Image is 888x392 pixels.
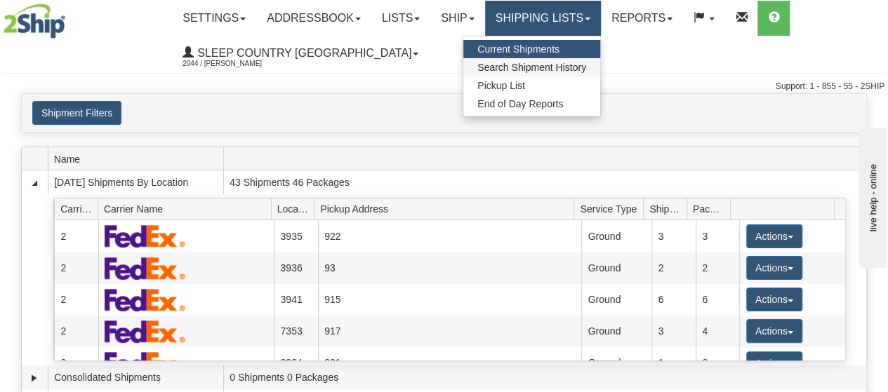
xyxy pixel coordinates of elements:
td: 922 [318,220,581,252]
td: 2 [54,252,98,284]
td: 3941 [274,284,318,316]
td: 2 [651,252,696,284]
button: Actions [746,224,802,248]
a: Collapse [27,176,41,190]
div: live help - online [11,12,130,22]
div: Support: 1 - 855 - 55 - 2SHIP [4,81,884,93]
td: 3936 [274,252,318,284]
a: End of Day Reports [463,95,600,113]
td: 915 [318,284,581,316]
td: [DATE] Shipments By Location [48,170,223,194]
td: 917 [318,316,581,347]
span: Location Id [277,198,314,219]
td: 7353 [274,316,318,347]
a: Lists [371,1,430,36]
span: Current Shipments [477,43,559,55]
a: Pickup List [463,76,600,95]
a: Current Shipments [463,40,600,58]
td: Ground [581,220,651,252]
button: Actions [746,256,802,280]
span: 2044 / [PERSON_NAME] [183,57,288,71]
td: 2 [54,347,98,379]
td: 2 [54,284,98,316]
span: End of Day Reports [477,98,563,109]
a: Sleep Country [GEOGRAPHIC_DATA] 2044 / [PERSON_NAME] [172,36,429,71]
a: Settings [172,1,256,36]
td: 43 Shipments 46 Packages [223,170,866,194]
button: Shipment Filters [32,101,121,125]
span: Service Type [580,198,643,219]
span: Pickup List [477,80,525,91]
td: 1 [651,347,696,379]
td: Ground [581,252,651,284]
a: Reports [601,1,683,36]
a: Expand [27,371,41,385]
button: Actions [746,319,802,343]
td: 2 [54,316,98,347]
td: 921 [318,347,581,379]
td: 93 [318,252,581,284]
td: 3 [696,220,740,252]
td: Ground [581,316,651,347]
td: Ground [581,347,651,379]
td: 6 [696,284,740,316]
img: FedEx Express® [105,257,185,280]
td: 3 [651,316,696,347]
button: Actions [746,351,802,375]
td: 3934 [274,347,318,379]
span: Carrier Name [104,198,271,219]
td: 3935 [274,220,318,252]
td: 2 [54,220,98,252]
td: 2 [696,252,740,284]
a: Addressbook [256,1,371,36]
iframe: chat widget [856,124,887,267]
a: Shipping lists [485,1,601,36]
span: Shipments [649,198,687,219]
td: 4 [696,316,740,347]
td: 2 [696,347,740,379]
td: 3 [651,220,696,252]
span: Search Shipment History [477,62,586,73]
span: Sleep Country [GEOGRAPHIC_DATA] [194,47,411,59]
span: Packages [693,198,730,219]
img: logo2044.jpg [4,4,65,39]
a: Search Shipment History [463,58,600,76]
td: Ground [581,284,651,316]
button: Actions [746,288,802,311]
img: FedEx Express® [105,224,185,248]
img: FedEx Express® [105,288,185,311]
td: Consolidated Shipments [48,365,223,389]
a: Ship [430,1,484,36]
td: 0 Shipments 0 Packages [223,365,866,389]
span: Carrier Id [60,198,98,219]
span: Name [54,148,223,170]
span: Pickup Address [320,198,574,219]
td: 6 [651,284,696,316]
img: FedEx Express® [105,320,185,343]
img: FedEx Express® [105,351,185,374]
